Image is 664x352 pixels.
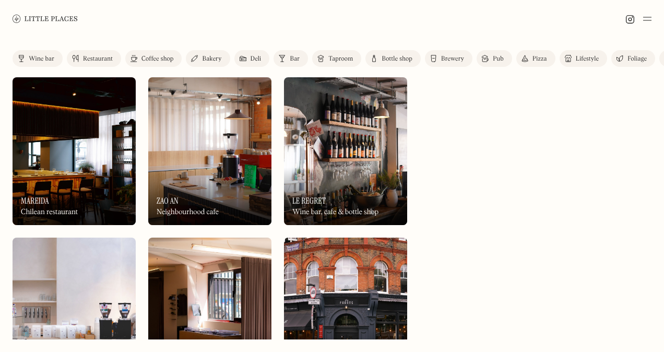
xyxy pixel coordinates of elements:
div: Pizza [532,56,547,62]
div: Lifestyle [576,56,599,62]
a: MareidaMareidaMareidaChilean restaurant [13,77,136,225]
img: Zao An [148,77,271,225]
div: Bar [290,56,300,62]
div: Restaurant [83,56,113,62]
a: Lifestyle [560,50,607,67]
div: Brewery [441,56,464,62]
a: Zao AnZao AnZao AnNeighbourhood cafe [148,77,271,225]
div: Bakery [202,56,221,62]
a: Coffee shop [125,50,182,67]
div: Chilean restaurant [21,208,78,217]
h3: Zao An [157,196,179,206]
div: Deli [251,56,262,62]
div: Coffee shop [141,56,173,62]
img: Le Regret [284,77,407,225]
a: Pub [477,50,512,67]
a: Bar [274,50,308,67]
div: Neighbourhood cafe [157,208,219,217]
h3: Le Regret [292,196,326,206]
a: Pizza [516,50,555,67]
a: Wine bar [13,50,63,67]
div: Wine bar, cafe & bottle shop [292,208,378,217]
a: Brewery [425,50,472,67]
h3: Mareida [21,196,49,206]
div: Wine bar [29,56,54,62]
a: Deli [234,50,270,67]
a: Taproom [312,50,361,67]
div: Bottle shop [382,56,412,62]
a: Restaurant [67,50,121,67]
a: Foliage [611,50,655,67]
a: Bottle shop [365,50,421,67]
img: Mareida [13,77,136,225]
a: Bakery [186,50,230,67]
div: Taproom [328,56,353,62]
div: Pub [493,56,504,62]
a: Le RegretLe RegretLe RegretWine bar, cafe & bottle shop [284,77,407,225]
div: Foliage [627,56,647,62]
